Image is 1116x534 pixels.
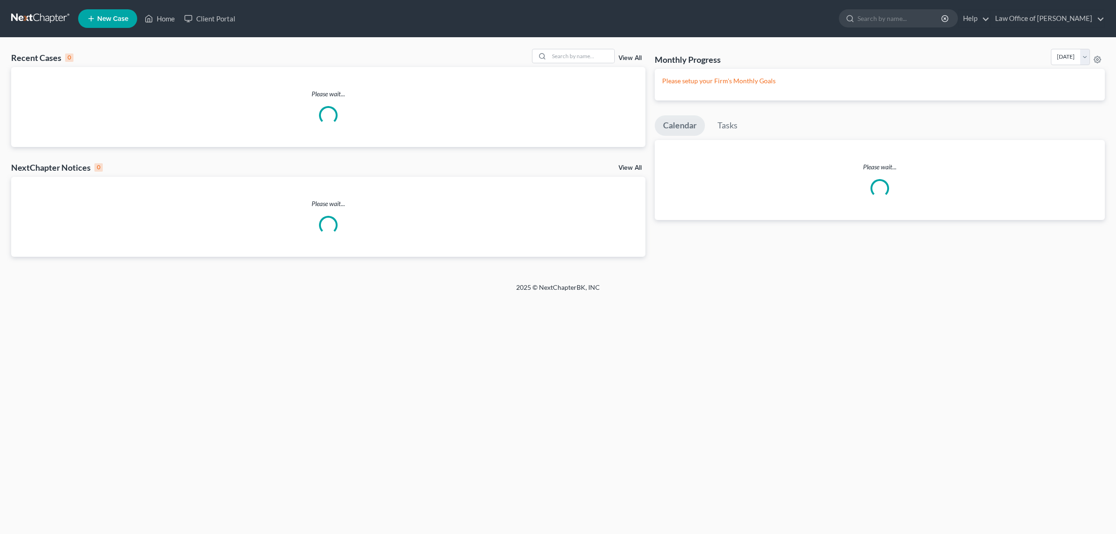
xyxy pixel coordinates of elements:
p: Please wait... [11,89,645,99]
input: Search by name... [857,10,943,27]
p: Please wait... [655,162,1105,172]
a: Client Portal [179,10,240,27]
a: Home [140,10,179,27]
h3: Monthly Progress [655,54,721,65]
a: Help [958,10,990,27]
p: Please setup your Firm's Monthly Goals [662,76,1097,86]
div: 0 [94,163,103,172]
input: Search by name... [549,49,614,63]
div: NextChapter Notices [11,162,103,173]
div: 0 [65,53,73,62]
div: Recent Cases [11,52,73,63]
p: Please wait... [11,199,645,208]
a: Law Office of [PERSON_NAME] [990,10,1104,27]
a: Calendar [655,115,705,136]
span: New Case [97,15,128,22]
div: 2025 © NextChapterBK, INC [293,283,823,300]
a: View All [618,55,642,61]
a: Tasks [709,115,746,136]
a: View All [618,165,642,171]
